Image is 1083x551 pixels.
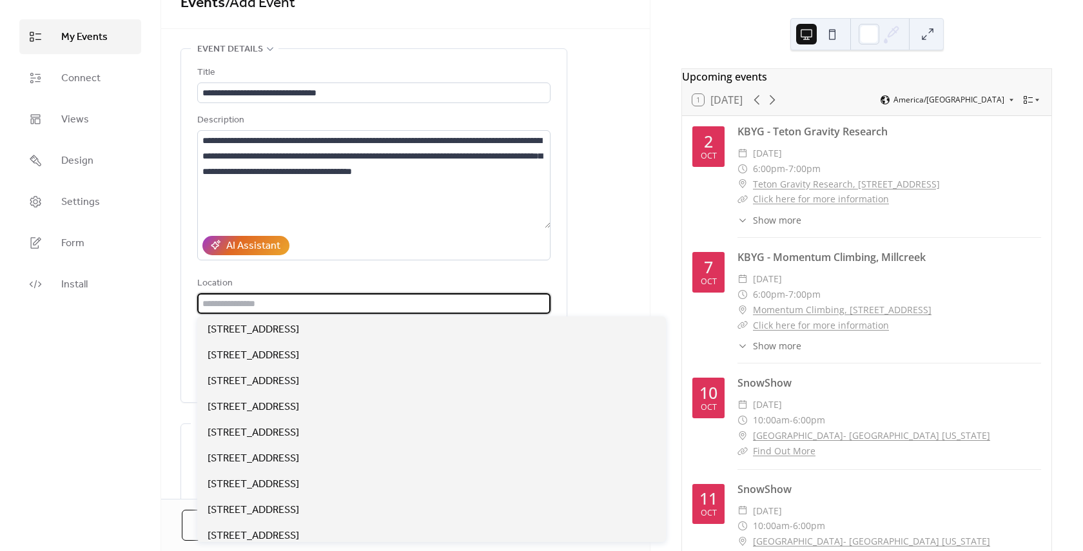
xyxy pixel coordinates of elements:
span: 10:00am [753,518,790,534]
div: ​ [737,518,748,534]
span: - [790,518,793,534]
a: Form [19,226,141,260]
a: [GEOGRAPHIC_DATA]- [GEOGRAPHIC_DATA] [US_STATE] [753,534,990,549]
span: Show more [753,213,801,227]
a: My Events [19,19,141,54]
div: ​ [737,161,748,177]
div: ​ [737,412,748,428]
span: Event details [197,42,263,57]
a: Settings [19,184,141,219]
div: ​ [737,443,748,459]
span: 6:00pm [793,412,825,428]
span: 10:00am [753,412,790,428]
span: Install [61,277,88,293]
span: Form [61,236,84,251]
div: ​ [737,339,748,353]
div: Description [197,113,548,128]
span: [STREET_ADDRESS] [208,528,299,544]
a: Install [19,267,141,302]
div: Upcoming events [682,69,1051,84]
span: 6:00pm [753,287,785,302]
div: 7 [704,259,713,275]
div: Location [197,276,548,291]
span: [STREET_ADDRESS] [208,400,299,415]
a: KBYG - Teton Gravity Research [737,124,888,139]
a: KBYG - Momentum Climbing, Millcreek [737,250,926,264]
span: Design [61,153,93,169]
a: SnowShow [737,482,792,496]
div: ​ [737,534,748,549]
button: ​Show more [737,213,801,227]
span: Connect [61,71,101,86]
div: AI Assistant [226,238,280,254]
span: - [785,287,788,302]
a: Connect [19,61,141,95]
span: 7:00pm [788,161,821,177]
div: ​ [737,287,748,302]
span: 6:00pm [753,161,785,177]
span: America/[GEOGRAPHIC_DATA] [893,96,1004,104]
div: ​ [737,177,748,192]
span: - [785,161,788,177]
div: 11 [699,490,717,507]
div: 10 [699,385,717,401]
span: Show more [753,339,801,353]
span: [STREET_ADDRESS] [208,322,299,338]
span: My Events [61,30,108,45]
span: [STREET_ADDRESS] [208,374,299,389]
button: Cancel [182,510,266,541]
span: [DATE] [753,397,782,412]
div: Oct [701,509,717,517]
div: ​ [737,146,748,161]
div: ​ [737,271,748,287]
div: 2 [704,133,713,150]
div: ​ [737,302,748,318]
span: 6:00pm [793,518,825,534]
span: [STREET_ADDRESS] [208,503,299,518]
span: Views [61,112,89,128]
a: Click here for more information [753,319,889,331]
a: Find Out More [753,445,815,457]
button: AI Assistant [202,236,289,255]
a: Momentum Climbing, [STREET_ADDRESS] [753,302,932,318]
span: Settings [61,195,100,210]
span: [STREET_ADDRESS] [208,425,299,441]
div: Oct [701,278,717,286]
span: [STREET_ADDRESS] [208,477,299,492]
a: Views [19,102,141,137]
div: ​ [737,397,748,412]
div: Oct [701,152,717,160]
div: Title [197,65,548,81]
a: Design [19,143,141,178]
button: ​Show more [737,339,801,353]
div: ​ [737,318,748,333]
div: Oct [701,403,717,412]
span: [STREET_ADDRESS] [208,451,299,467]
div: ​ [737,213,748,227]
span: [DATE] [753,503,782,519]
div: ​ [737,503,748,519]
div: ​ [737,428,748,443]
span: [STREET_ADDRESS] [208,348,299,363]
span: [DATE] [753,146,782,161]
a: Click here for more information [753,193,889,205]
a: [GEOGRAPHIC_DATA]- [GEOGRAPHIC_DATA] [US_STATE] [753,428,990,443]
div: ​ [737,191,748,207]
a: SnowShow [737,376,792,390]
span: - [790,412,793,428]
span: 7:00pm [788,287,821,302]
a: Teton Gravity Research, [STREET_ADDRESS] [753,177,940,192]
span: [DATE] [753,271,782,287]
